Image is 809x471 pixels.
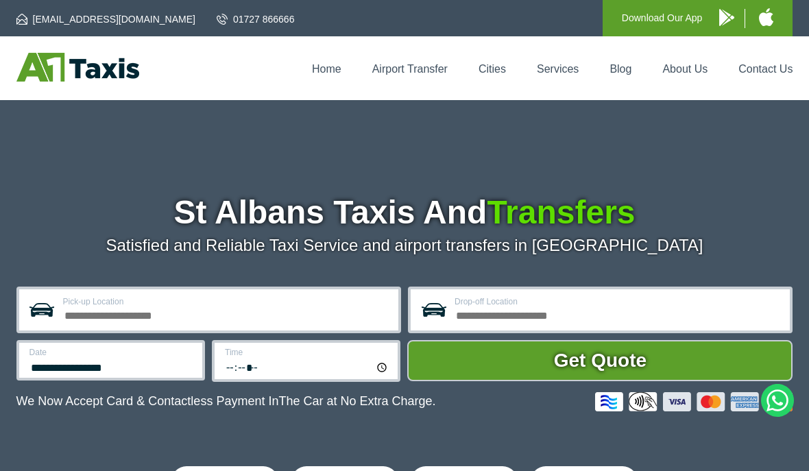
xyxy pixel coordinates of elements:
a: 01727 866666 [217,12,295,26]
a: About Us [662,63,708,75]
img: Credit And Debit Cards [595,392,793,411]
label: Drop-off Location [455,298,782,306]
a: [EMAIL_ADDRESS][DOMAIN_NAME] [16,12,195,26]
label: Time [225,348,389,357]
a: Airport Transfer [372,63,448,75]
a: Contact Us [738,63,793,75]
label: Date [29,348,194,357]
p: We Now Accept Card & Contactless Payment In [16,394,436,409]
span: Transfers [487,194,635,230]
img: A1 Taxis iPhone App [759,8,773,26]
a: Home [312,63,341,75]
p: Download Our App [622,10,703,27]
label: Pick-up Location [63,298,390,306]
a: Cities [479,63,506,75]
img: A1 Taxis St Albans LTD [16,53,139,82]
button: Get Quote [407,340,793,381]
p: Satisfied and Reliable Taxi Service and airport transfers in [GEOGRAPHIC_DATA] [16,236,793,255]
a: Services [537,63,579,75]
img: A1 Taxis Android App [719,9,734,26]
h1: St Albans Taxis And [16,196,793,229]
a: Blog [609,63,631,75]
span: The Car at No Extra Charge. [278,394,435,408]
